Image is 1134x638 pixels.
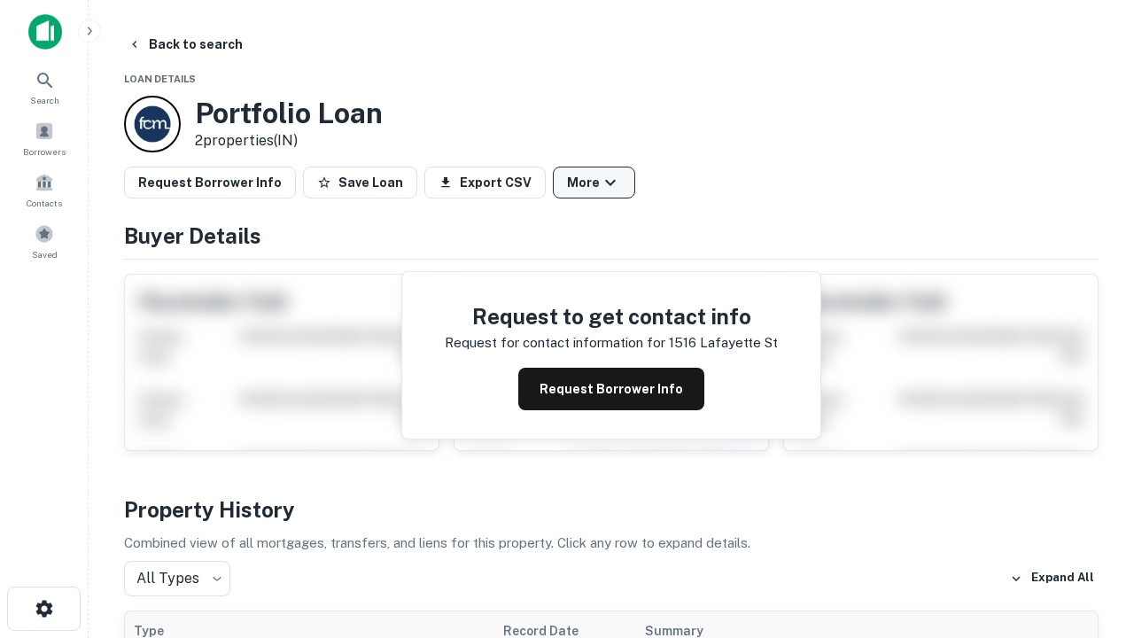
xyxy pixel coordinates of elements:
iframe: Chat Widget [1045,440,1134,525]
p: 2 properties (IN) [195,130,383,152]
a: Saved [5,217,83,265]
div: All Types [124,561,230,596]
img: capitalize-icon.png [28,14,62,50]
h4: Property History [124,494,1099,525]
button: Save Loan [303,167,417,198]
button: Export CSV [424,167,546,198]
span: Search [30,93,59,107]
button: Expand All [1006,565,1099,592]
p: 1516 lafayette st [669,332,778,354]
span: Saved [32,247,58,261]
p: Combined view of all mortgages, transfers, and liens for this property. Click any row to expand d... [124,533,1099,554]
span: Contacts [27,196,62,210]
span: Loan Details [124,74,196,84]
h3: Portfolio Loan [195,97,383,130]
p: Request for contact information for [445,332,665,354]
button: More [553,167,635,198]
button: Request Borrower Info [518,368,704,410]
h4: Buyer Details [124,220,1099,252]
span: Borrowers [23,144,66,159]
button: Request Borrower Info [124,167,296,198]
button: Back to search [120,28,250,60]
h4: Request to get contact info [445,300,778,332]
a: Search [5,63,83,111]
a: Borrowers [5,114,83,162]
a: Contacts [5,166,83,214]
